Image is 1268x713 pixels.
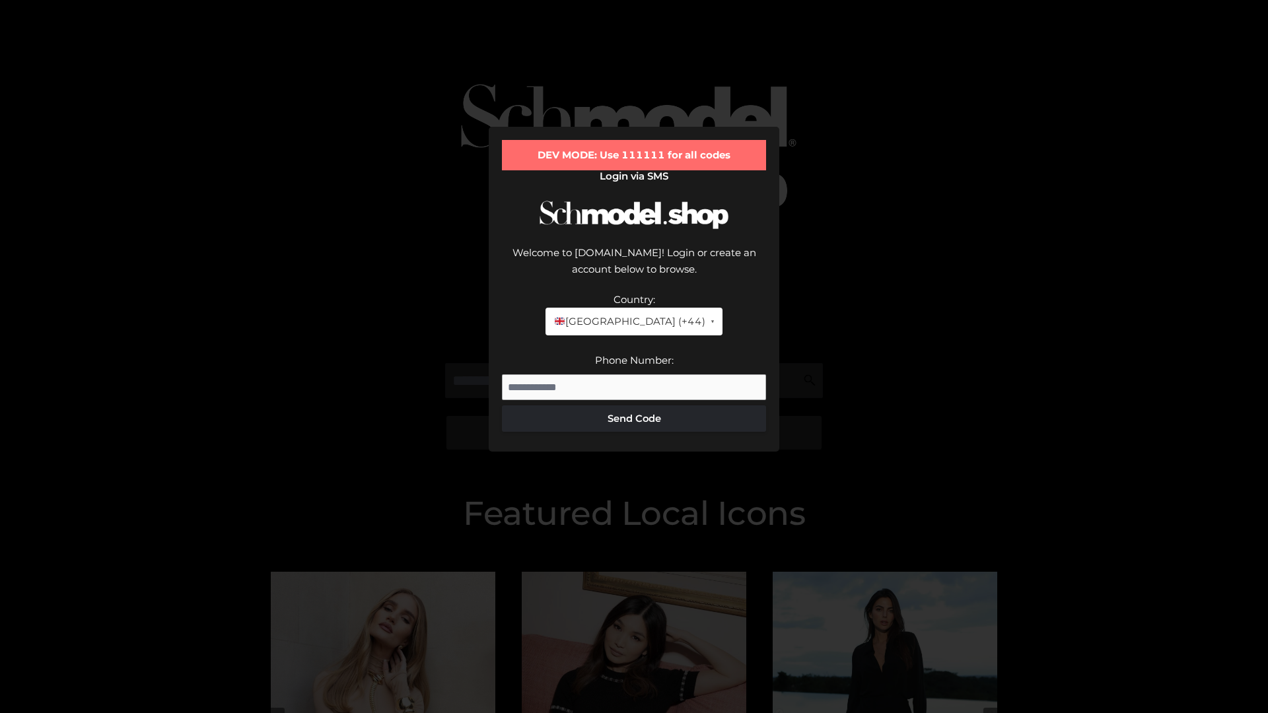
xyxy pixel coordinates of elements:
h2: Login via SMS [502,170,766,182]
img: Schmodel Logo [535,189,733,241]
label: Phone Number: [595,354,674,366]
div: DEV MODE: Use 111111 for all codes [502,140,766,170]
button: Send Code [502,405,766,432]
img: 🇬🇧 [555,316,565,326]
label: Country: [614,293,655,306]
span: [GEOGRAPHIC_DATA] (+44) [553,313,705,330]
div: Welcome to [DOMAIN_NAME]! Login or create an account below to browse. [502,244,766,291]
